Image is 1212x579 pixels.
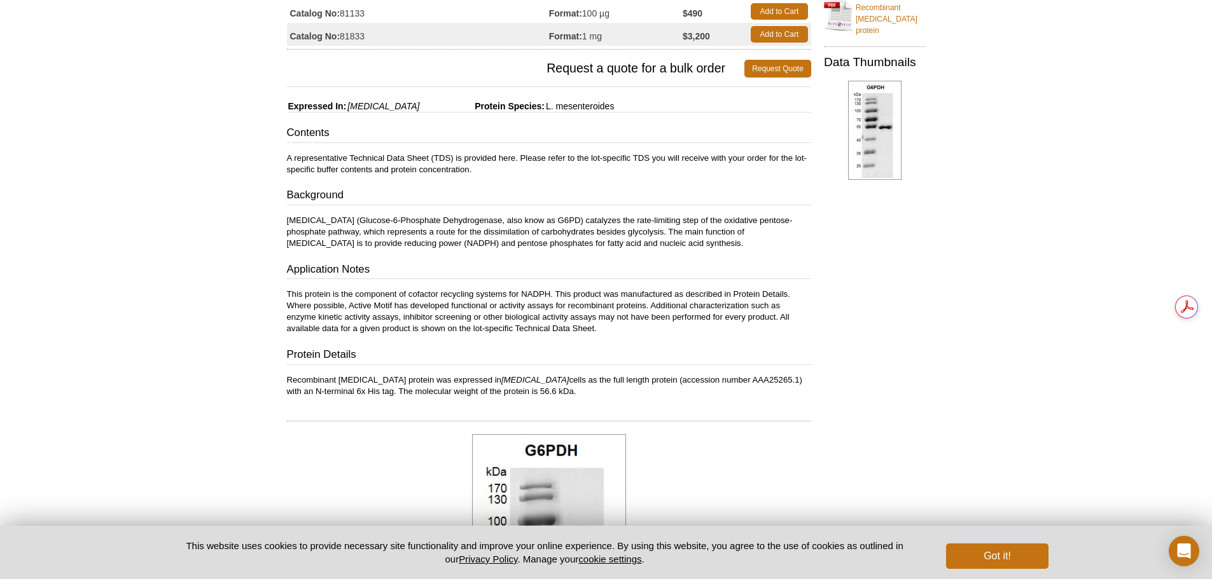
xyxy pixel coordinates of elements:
p: [MEDICAL_DATA] (Glucose-6-Phosphate Dehydrogenase, also know as G6PD) catalyzes the rate-limiting... [287,215,811,249]
span: L. mesenteroides [545,101,614,111]
button: Got it! [946,543,1048,569]
strong: Format: [549,8,582,19]
p: This website uses cookies to provide necessary site functionality and improve your online experie... [164,539,926,566]
a: Add to Cart [751,3,808,20]
strong: Format: [549,31,582,42]
strong: $490 [683,8,702,19]
td: 81833 [287,23,549,46]
strong: Catalog No: [290,31,340,42]
a: Privacy Policy [459,554,517,564]
p: This protein is the component of cofactor recycling systems for NADPH. This product was manufactu... [287,289,811,334]
p: A representative Technical Data Sheet (TDS) is provided here. Please refer to the lot-specific TD... [287,153,811,175]
i: [MEDICAL_DATA] [347,101,419,111]
strong: $3,200 [683,31,710,42]
h3: Application Notes [287,262,811,280]
p: Recombinant [MEDICAL_DATA] protein was expressed in cells as the full length protein (accession n... [287,374,811,397]
span: Protein Species: [422,101,545,111]
button: cookie settings [578,554,641,564]
strong: Catalog No: [290,8,340,19]
td: 1 mg [549,23,683,46]
img: Recombinant G6PDH protein gel [848,81,902,180]
h3: Protein Details [287,347,811,365]
i: [MEDICAL_DATA] [501,375,569,385]
h3: Background [287,187,811,205]
span: Expressed In: [287,101,347,111]
div: Open Intercom Messenger [1169,536,1199,566]
h2: Data Thumbnails [824,57,926,68]
span: Request a quote for a bulk order [287,60,745,78]
h3: Contents [287,125,811,143]
a: Add to Cart [751,26,808,43]
a: Request Quote [744,60,811,78]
